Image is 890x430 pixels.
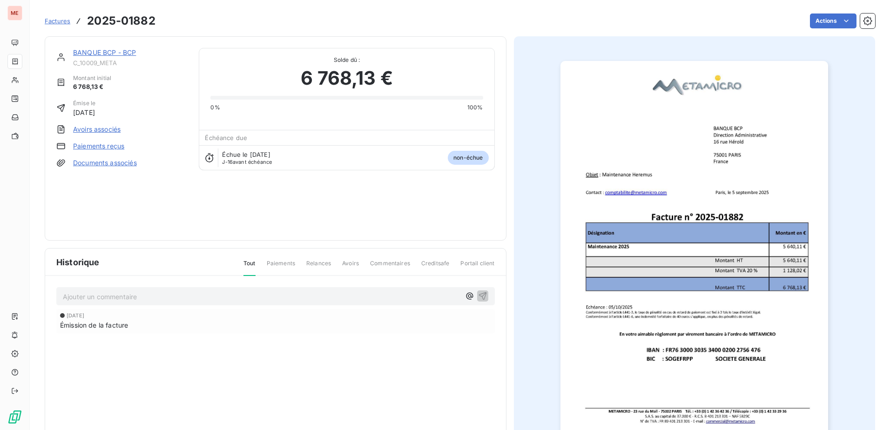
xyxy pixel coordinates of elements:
span: Échue le [DATE] [222,151,270,158]
div: ME [7,6,22,20]
a: Avoirs associés [73,125,121,134]
span: Creditsafe [421,259,450,275]
span: C_10009_META [73,59,188,67]
span: Échéance due [205,134,247,141]
span: [DATE] [73,107,95,117]
a: Documents associés [73,158,137,168]
a: Paiements reçus [73,141,124,151]
img: Logo LeanPay [7,410,22,424]
button: Actions [810,13,856,28]
span: 6 768,13 € [73,82,111,92]
span: Relances [306,259,331,275]
span: Émission de la facture [60,320,128,330]
span: Tout [243,259,256,276]
span: 0% [210,103,220,112]
span: Commentaires [370,259,410,275]
span: J-16 [222,159,233,165]
span: 6 768,13 € [301,64,393,92]
span: Solde dû : [210,56,483,64]
span: Avoirs [342,259,359,275]
a: BANQUE BCP - BCP [73,48,136,56]
span: Paiements [267,259,295,275]
iframe: Intercom live chat [858,398,881,421]
span: non-échue [448,151,488,165]
span: Historique [56,256,100,269]
span: Portail client [460,259,494,275]
a: Factures [45,16,70,26]
span: Émise le [73,99,95,107]
span: Montant initial [73,74,111,82]
span: 100% [467,103,483,112]
span: [DATE] [67,313,84,318]
span: avant échéance [222,159,272,165]
span: Factures [45,17,70,25]
h3: 2025-01882 [87,13,155,29]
